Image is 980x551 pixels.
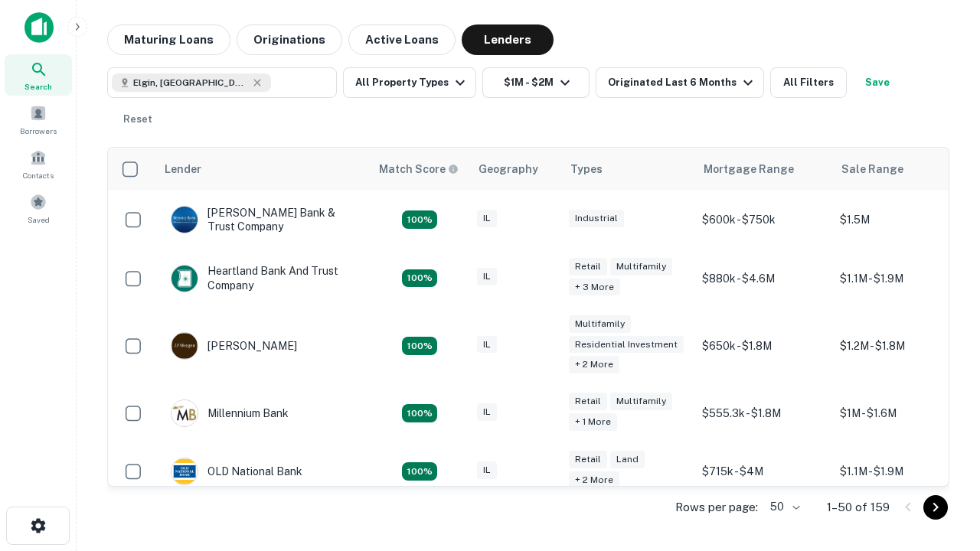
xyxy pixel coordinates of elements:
div: Originated Last 6 Months [608,73,757,92]
img: picture [171,207,198,233]
button: Maturing Loans [107,24,230,55]
td: $1.2M - $1.8M [832,308,970,385]
div: Matching Properties: 22, hasApolloMatch: undefined [402,462,437,481]
div: IL [477,268,497,285]
div: Retail [569,393,607,410]
button: All Property Types [343,67,476,98]
th: Lender [155,148,370,191]
img: picture [171,266,198,292]
div: Sale Range [841,160,903,178]
div: Heartland Bank And Trust Company [171,264,354,292]
td: $1.1M - $1.9M [832,249,970,307]
div: [PERSON_NAME] Bank & Trust Company [171,206,354,233]
span: Borrowers [20,125,57,137]
div: 50 [764,496,802,518]
th: Types [561,148,694,191]
button: Reset [113,104,162,135]
img: picture [171,400,198,426]
td: $1M - $1.6M [832,384,970,442]
div: Matching Properties: 28, hasApolloMatch: undefined [402,210,437,229]
td: $1.5M [832,191,970,249]
div: Retail [569,258,607,275]
div: Matching Properties: 16, hasApolloMatch: undefined [402,404,437,422]
div: Lender [165,160,201,178]
a: Saved [5,187,72,229]
a: Borrowers [5,99,72,140]
div: Matching Properties: 20, hasApolloMatch: undefined [402,269,437,288]
div: Industrial [569,210,624,227]
button: Lenders [462,24,554,55]
a: Contacts [5,143,72,184]
div: Multifamily [610,258,672,275]
div: Retail [569,451,607,468]
div: [PERSON_NAME] [171,332,297,360]
img: picture [171,333,198,359]
a: Search [5,54,72,96]
div: Geography [479,160,538,178]
div: IL [477,210,497,227]
td: $555.3k - $1.8M [694,384,832,442]
button: All Filters [770,67,847,98]
button: Active Loans [348,24,456,55]
button: Go to next page [923,495,948,520]
th: Geography [469,148,561,191]
button: Originations [237,24,342,55]
th: Mortgage Range [694,148,832,191]
td: $600k - $750k [694,191,832,249]
th: Sale Range [832,148,970,191]
span: Saved [28,214,50,226]
div: IL [477,403,497,421]
div: Mortgage Range [704,160,794,178]
div: Multifamily [569,315,631,333]
span: Contacts [23,169,54,181]
div: Residential Investment [569,336,684,354]
iframe: Chat Widget [903,429,980,502]
div: + 2 more [569,356,619,373]
button: $1M - $2M [482,67,590,98]
span: Search [24,80,52,93]
th: Capitalize uses an advanced AI algorithm to match your search with the best lender. The match sco... [370,148,469,191]
div: IL [477,461,497,479]
div: Types [570,160,603,178]
td: $715k - $4M [694,442,832,500]
img: capitalize-icon.png [24,12,54,43]
td: $880k - $4.6M [694,249,832,307]
div: + 2 more [569,471,619,489]
div: + 3 more [569,279,620,296]
p: 1–50 of 159 [827,498,890,517]
div: IL [477,336,497,354]
td: $650k - $1.8M [694,308,832,385]
button: Save your search to get updates of matches that match your search criteria. [853,67,902,98]
div: Multifamily [610,393,672,410]
div: Capitalize uses an advanced AI algorithm to match your search with the best lender. The match sco... [379,161,459,178]
div: + 1 more [569,413,617,431]
td: $1.1M - $1.9M [832,442,970,500]
div: Land [610,451,645,468]
div: OLD National Bank [171,458,302,485]
div: Millennium Bank [171,399,289,427]
h6: Match Score [379,161,456,178]
span: Elgin, [GEOGRAPHIC_DATA], [GEOGRAPHIC_DATA] [133,76,248,90]
img: picture [171,458,198,484]
button: Originated Last 6 Months [596,67,764,98]
div: Matching Properties: 23, hasApolloMatch: undefined [402,337,437,355]
p: Rows per page: [675,498,758,517]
